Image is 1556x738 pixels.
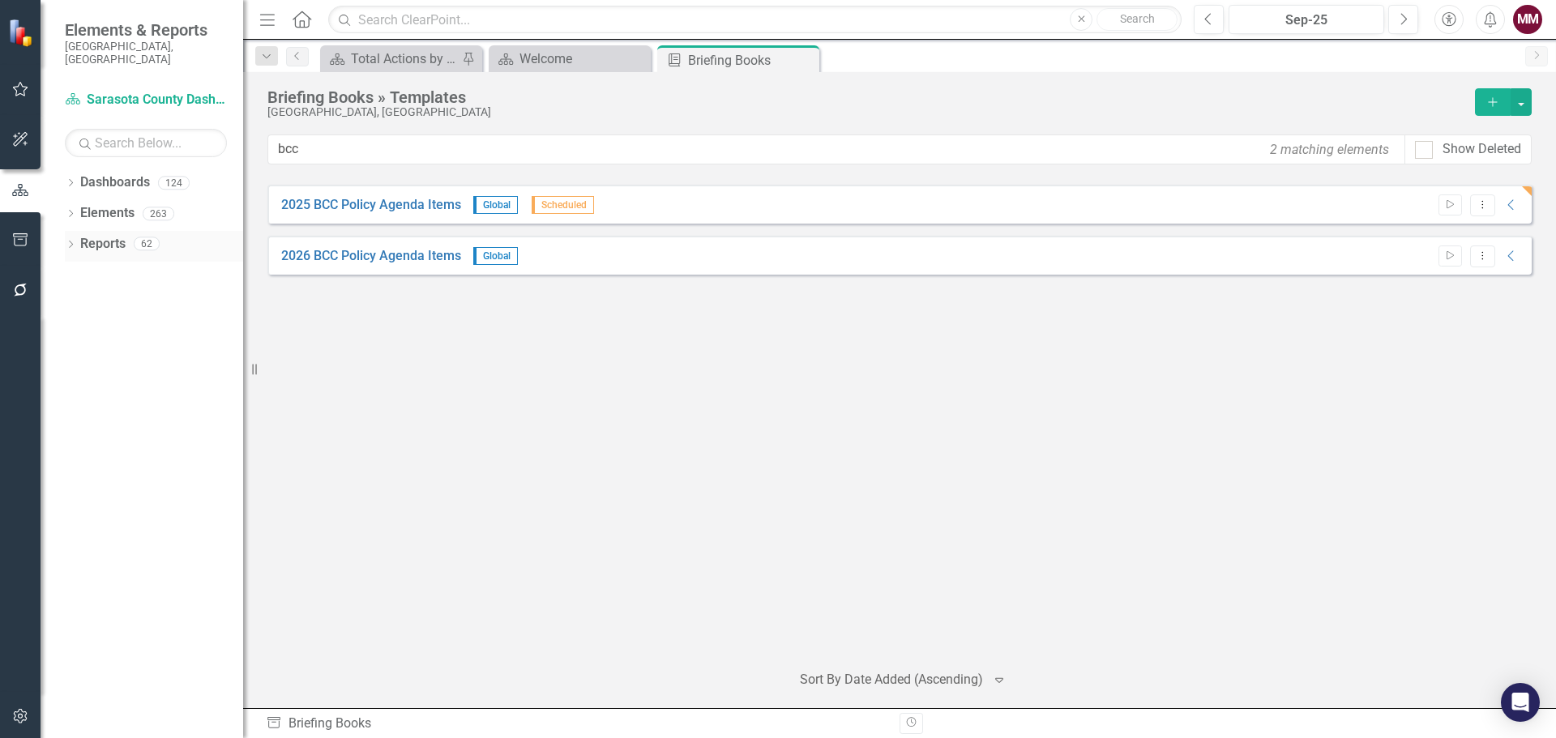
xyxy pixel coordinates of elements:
[1443,140,1521,159] div: Show Deleted
[473,196,518,214] span: Global
[1266,136,1393,163] div: 2 matching elements
[158,176,190,190] div: 124
[65,40,227,66] small: [GEOGRAPHIC_DATA], [GEOGRAPHIC_DATA]
[324,49,458,69] a: Total Actions by Type
[328,6,1182,34] input: Search ClearPoint...
[267,134,1405,164] input: Filter Templates...
[143,207,174,220] div: 263
[1096,8,1178,31] button: Search
[532,196,594,214] span: Scheduled
[65,91,227,109] a: Sarasota County Dashboard
[267,88,1467,106] div: Briefing Books » Templates
[351,49,458,69] div: Total Actions by Type
[134,237,160,251] div: 62
[65,20,227,40] span: Elements & Reports
[281,247,461,266] a: 2026 BCC Policy Agenda Items
[473,247,518,265] span: Global
[80,173,150,192] a: Dashboards
[8,19,36,47] img: ClearPoint Strategy
[266,715,887,733] div: Briefing Books
[65,129,227,157] input: Search Below...
[1513,5,1542,34] button: MM
[80,235,126,254] a: Reports
[80,204,135,223] a: Elements
[1120,12,1155,25] span: Search
[493,49,647,69] a: Welcome
[281,196,461,215] a: 2025 BCC Policy Agenda Items
[1229,5,1384,34] button: Sep-25
[688,50,815,70] div: Briefing Books
[519,49,647,69] div: Welcome
[267,106,1467,118] div: [GEOGRAPHIC_DATA], [GEOGRAPHIC_DATA]
[1234,11,1379,30] div: Sep-25
[1501,683,1540,722] div: Open Intercom Messenger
